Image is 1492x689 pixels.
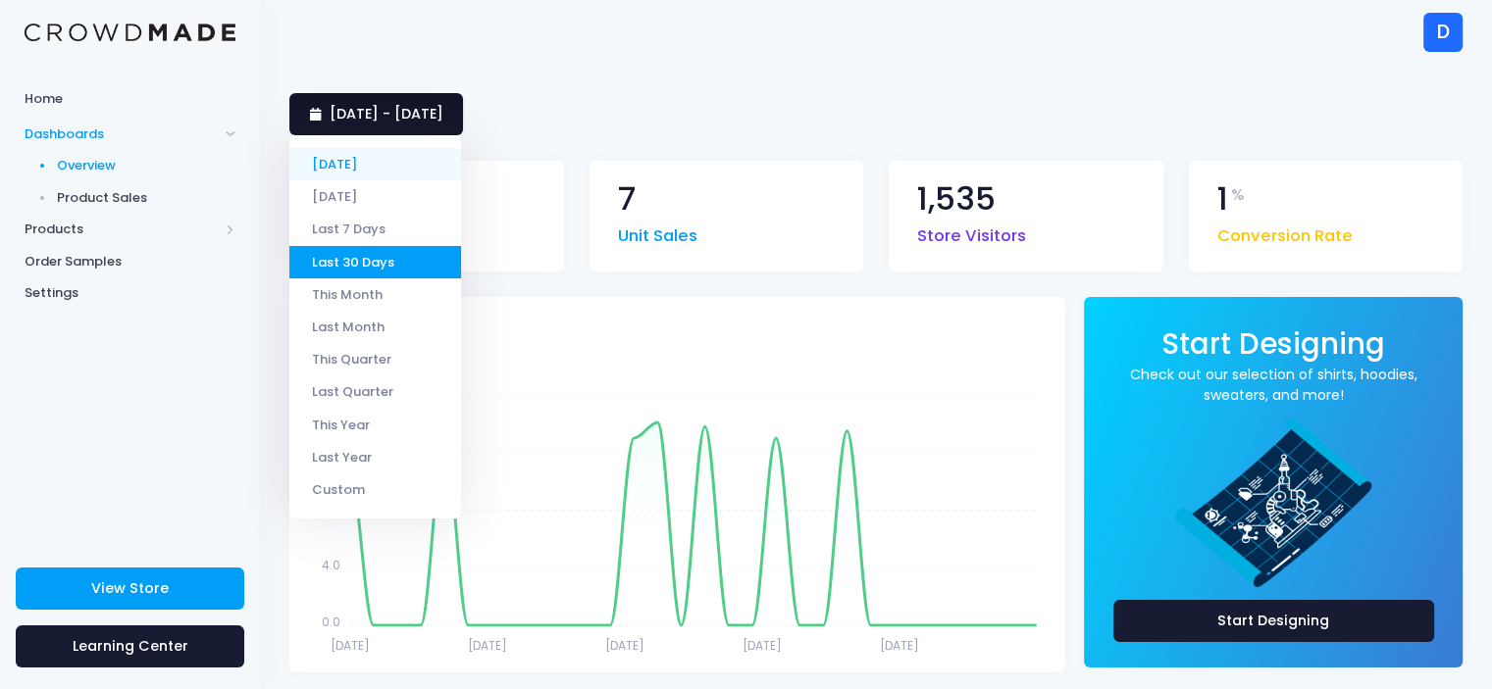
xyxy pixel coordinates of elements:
[25,124,219,144] span: Dashboards
[1423,13,1463,52] div: D
[289,246,461,278] li: Last 30 Days
[289,93,463,135] a: [DATE] - [DATE]
[91,578,169,598] span: View Store
[880,636,919,653] tspan: [DATE]
[289,278,461,311] li: This Month
[289,213,461,245] li: Last 7 Days
[1113,600,1434,642] a: Start Designing
[1231,183,1245,207] span: %
[16,625,244,667] a: Learning Center
[331,636,370,653] tspan: [DATE]
[917,215,1026,249] span: Store Visitors
[25,24,235,42] img: Logo
[289,311,461,343] li: Last Month
[322,614,340,630] tspan: 0.0
[57,188,236,208] span: Product Sales
[25,89,235,109] span: Home
[468,636,507,653] tspan: [DATE]
[917,183,996,216] span: 1,535
[57,156,236,175] span: Overview
[1113,365,1434,406] a: Check out our selection of shirts, hoodies, sweaters, and more!
[330,104,443,123] span: [DATE] - [DATE]
[618,183,636,216] span: 7
[618,215,697,249] span: Unit Sales
[322,556,340,572] tspan: 4.0
[1161,323,1385,364] span: Start Designing
[289,473,461,506] li: Custom
[73,636,188,656] span: Learning Center
[25,220,219,239] span: Products
[289,375,461,408] li: Last Quarter
[25,283,235,303] span: Settings
[289,441,461,473] li: Last Year
[605,636,644,653] tspan: [DATE]
[289,148,461,180] li: [DATE]
[743,636,782,653] tspan: [DATE]
[289,180,461,213] li: [DATE]
[1217,215,1353,249] span: Conversion Rate
[25,252,235,271] span: Order Samples
[289,343,461,375] li: This Quarter
[1217,183,1228,216] span: 1
[1161,340,1385,359] a: Start Designing
[289,408,461,440] li: This Year
[16,567,244,610] a: View Store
